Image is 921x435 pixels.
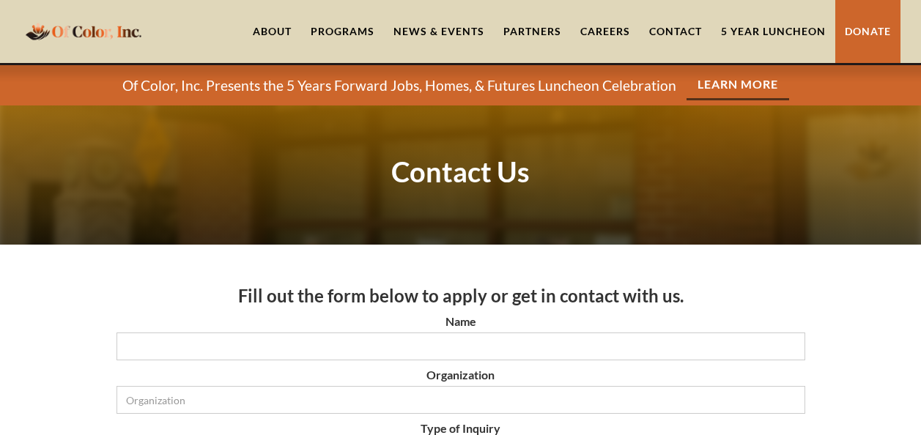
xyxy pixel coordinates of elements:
p: Of Color, Inc. Presents the 5 Years Forward Jobs, Homes, & Futures Luncheon Celebration [122,77,676,94]
div: Programs [311,24,374,39]
label: Organization [116,368,805,382]
strong: Contact Us [391,155,530,188]
input: Organization [116,386,805,414]
a: Learn More [687,70,789,100]
a: home [21,14,146,48]
label: Name [116,314,805,329]
h3: Fill out the form below to apply or get in contact with us. [116,285,805,307]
